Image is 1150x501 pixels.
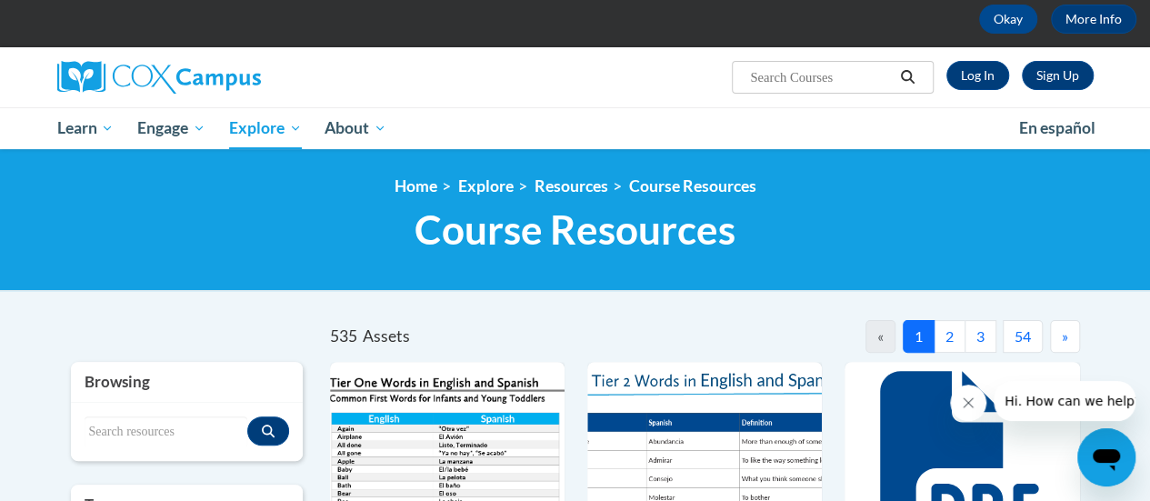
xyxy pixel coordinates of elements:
[11,13,147,27] span: Hi. How can we help?
[1062,327,1068,345] span: »
[57,61,261,94] img: Cox Campus
[950,385,986,421] iframe: Close message
[1019,118,1095,137] span: En español
[330,326,357,346] span: 535
[85,416,247,447] input: Search resources
[1051,5,1136,34] a: More Info
[934,320,965,353] button: 2
[325,117,386,139] span: About
[748,66,894,88] input: Search Courses
[44,107,1107,149] div: Main menu
[705,320,1080,353] nav: Pagination Navigation
[1007,109,1107,147] a: En español
[395,176,437,195] a: Home
[247,416,289,446] button: Search resources
[1077,428,1135,486] iframe: Button to launch messaging window
[125,107,217,149] a: Engage
[894,66,921,88] button: Search
[979,5,1037,34] button: Okay
[994,381,1135,421] iframe: Message from company
[313,107,398,149] a: About
[45,107,126,149] a: Learn
[629,176,756,195] a: Course Resources
[1050,320,1080,353] button: Next
[85,371,289,393] h3: Browsing
[458,176,514,195] a: Explore
[137,117,205,139] span: Engage
[57,61,385,94] a: Cox Campus
[217,107,314,149] a: Explore
[56,117,114,139] span: Learn
[946,61,1009,90] a: Log In
[363,326,410,346] span: Assets
[229,117,302,139] span: Explore
[1022,61,1094,90] a: Register
[1003,320,1043,353] button: 54
[415,205,735,254] span: Course Resources
[903,320,935,353] button: 1
[965,320,996,353] button: 3
[535,176,608,195] a: Resources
